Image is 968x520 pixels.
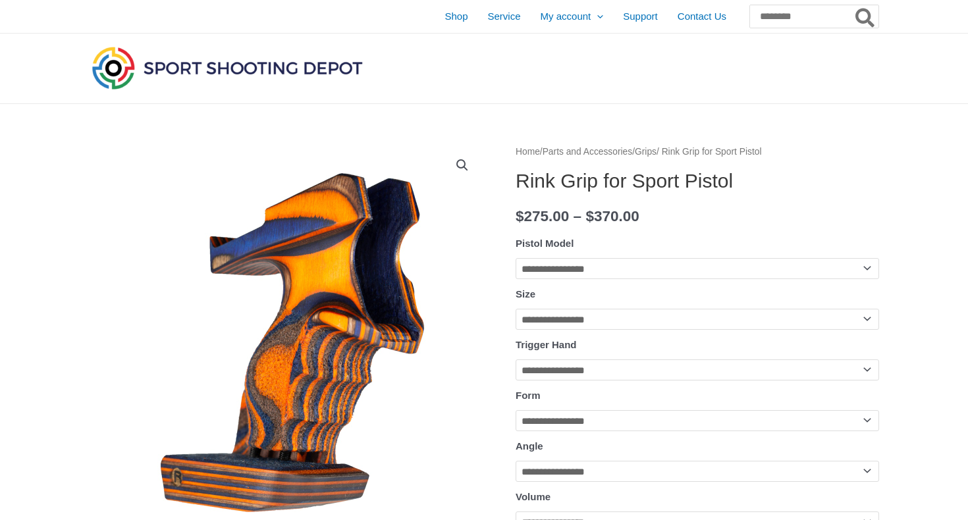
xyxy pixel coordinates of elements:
span: $ [516,208,524,224]
label: Form [516,390,541,401]
label: Volume [516,491,551,502]
span: $ [585,208,594,224]
label: Angle [516,440,543,452]
nav: Breadcrumb [516,143,879,161]
bdi: 370.00 [585,208,639,224]
a: Grips [635,147,657,157]
img: Sport Shooting Depot [89,43,365,92]
label: Pistol Model [516,238,574,249]
a: Parts and Accessories [543,147,633,157]
label: Size [516,288,535,299]
button: Search [853,5,878,28]
label: Trigger Hand [516,339,577,350]
span: – [574,208,582,224]
a: Home [516,147,540,157]
h1: Rink Grip for Sport Pistol [516,169,879,193]
bdi: 275.00 [516,208,569,224]
a: View full-screen image gallery [450,153,474,177]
